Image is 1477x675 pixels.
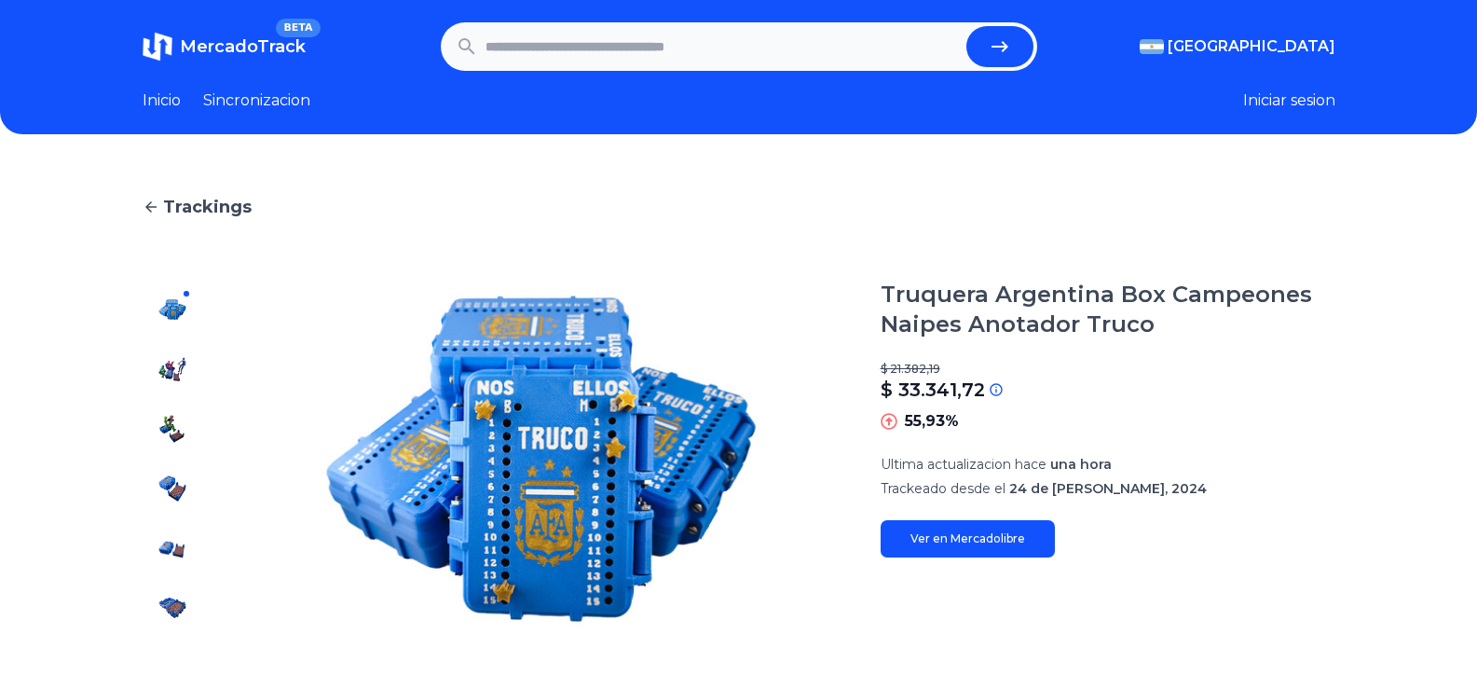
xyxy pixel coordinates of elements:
[881,520,1055,558] a: Ver en Mercadolibre
[157,593,187,623] img: Truquera Argentina Box Campeones Naipes Anotador Truco
[905,410,959,433] p: 55,93%
[881,456,1046,473] span: Ultima actualizacion hace
[203,90,310,112] a: Sincronizacion
[157,295,187,324] img: Truquera Argentina Box Campeones Naipes Anotador Truco
[163,194,252,220] span: Trackings
[143,194,1335,220] a: Trackings
[1050,456,1112,473] span: una hora
[180,36,306,57] span: MercadoTrack
[881,480,1005,497] span: Trackeado desde el
[157,533,187,563] img: Truquera Argentina Box Campeones Naipes Anotador Truco
[881,362,1335,377] p: $ 21.382,19
[881,377,985,403] p: $ 33.341,72
[276,19,320,37] span: BETA
[239,280,843,638] img: Truquera Argentina Box Campeones Naipes Anotador Truco
[143,32,306,62] a: MercadoTrackBETA
[157,474,187,503] img: Truquera Argentina Box Campeones Naipes Anotador Truco
[1140,35,1335,58] button: [GEOGRAPHIC_DATA]
[157,354,187,384] img: Truquera Argentina Box Campeones Naipes Anotador Truco
[157,414,187,444] img: Truquera Argentina Box Campeones Naipes Anotador Truco
[143,90,181,112] a: Inicio
[1243,90,1335,112] button: Iniciar sesion
[1168,35,1335,58] span: [GEOGRAPHIC_DATA]
[1009,480,1207,497] span: 24 de [PERSON_NAME], 2024
[143,32,172,62] img: MercadoTrack
[1140,39,1164,54] img: Argentina
[881,280,1335,339] h1: Truquera Argentina Box Campeones Naipes Anotador Truco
